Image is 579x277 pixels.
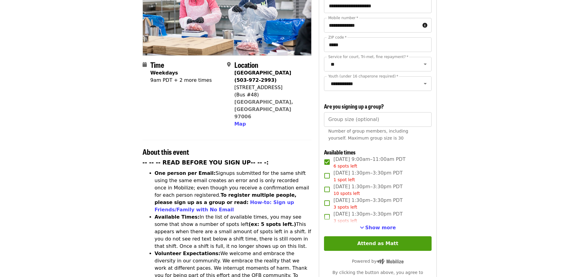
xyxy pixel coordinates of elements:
label: Mobile number [328,16,358,20]
button: Attend as Matt [324,236,431,251]
label: Youth (under 16 chaperone required) [328,74,398,78]
span: 10 spots left [333,191,360,196]
span: Location [234,59,258,70]
label: Service for court, Tri-met, fine repayment? [328,55,408,59]
div: 9am PDT + 2 more times [150,77,212,84]
i: map-marker-alt icon [227,62,231,68]
span: 6 spots left [333,164,357,168]
span: [DATE] 1:30pm–3:30pm PDT [333,183,402,197]
span: Powered by [352,259,404,264]
span: [DATE] 9:00am–11:00am PDT [333,156,405,169]
span: Show more [365,225,396,230]
span: Are you signing up a group? [324,102,384,110]
div: [STREET_ADDRESS] [234,84,307,91]
input: ZIP code [324,37,431,52]
a: [GEOGRAPHIC_DATA], [GEOGRAPHIC_DATA] 97006 [234,99,293,119]
i: calendar icon [143,62,147,68]
span: Available times [324,148,356,156]
strong: (ex: 5 spots left.) [249,221,296,227]
div: (Bus #48) [234,91,307,99]
input: Mobile number [324,18,420,33]
span: 3 spots left [333,218,357,223]
button: See more timeslots [360,224,396,231]
strong: Volunteer Expectations: [155,251,221,256]
button: Map [234,120,246,128]
li: In the list of available times, you may see some that show a number of spots left This appears wh... [155,213,312,250]
strong: [GEOGRAPHIC_DATA] (503-972-2993) [234,70,291,83]
span: [DATE] 1:30pm–3:30pm PDT [333,210,402,224]
span: 1 spot left [333,177,355,182]
strong: To register multiple people, please sign up as a group or read: [155,192,297,205]
span: Time [150,59,164,70]
span: Map [234,121,246,127]
strong: Available Times: [155,214,200,220]
a: How-to: Sign up Friends/Family with No Email [155,199,294,213]
button: Open [421,60,429,68]
strong: -- -- -- READ BEFORE YOU SIGN UP-- -- -: [143,159,269,166]
strong: Weekdays [150,70,178,76]
li: Signups submitted for the same shift using the same email creates an error and is only recorded o... [155,170,312,213]
span: [DATE] 1:30pm–3:30pm PDT [333,197,402,210]
img: Powered by Mobilize [377,259,404,264]
span: Number of group members, including yourself. Maximum group size is 30 [328,129,408,140]
strong: One person per Email: [155,170,216,176]
input: [object Object] [324,112,431,127]
button: Open [421,79,429,88]
span: About this event [143,146,189,157]
span: 3 spots left [333,205,357,209]
span: [DATE] 1:30pm–3:30pm PDT [333,169,402,183]
label: ZIP code [328,36,346,39]
i: circle-info icon [422,23,427,28]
